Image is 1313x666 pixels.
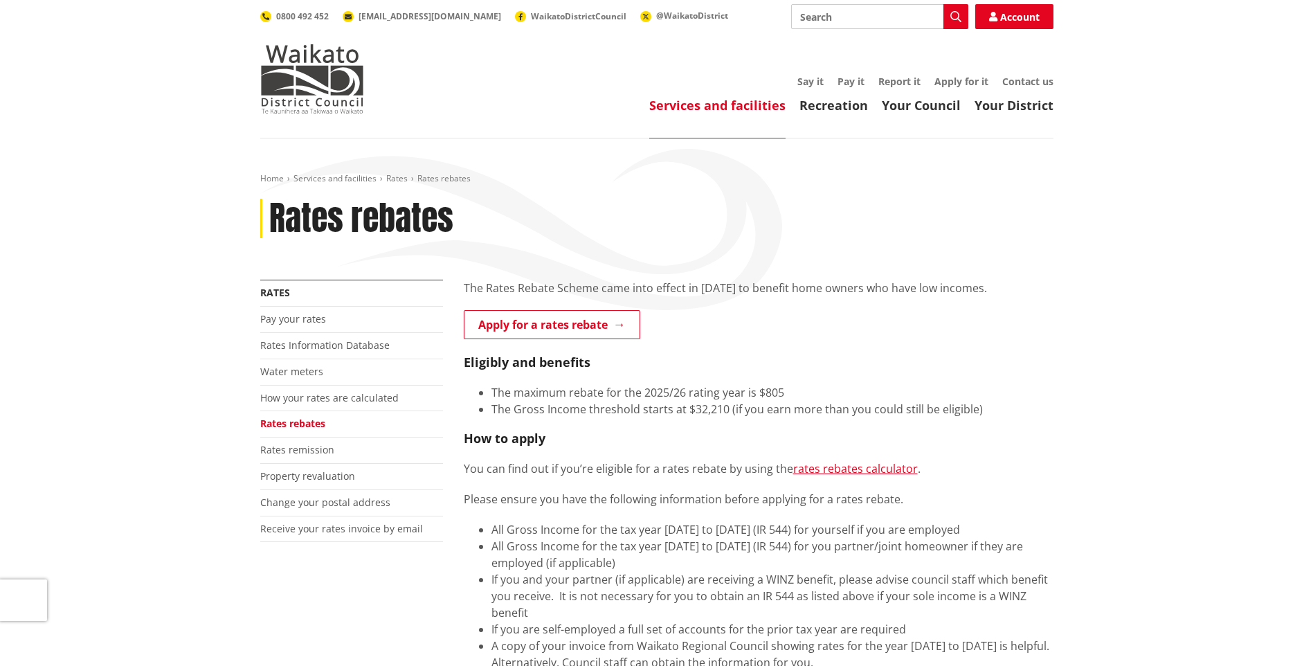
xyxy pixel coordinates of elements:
input: Search input [791,4,968,29]
a: Services and facilities [293,172,377,184]
a: @WaikatoDistrict [640,10,728,21]
span: [EMAIL_ADDRESS][DOMAIN_NAME] [359,10,501,22]
a: [EMAIL_ADDRESS][DOMAIN_NAME] [343,10,501,22]
span: Rates rebates [417,172,471,184]
nav: breadcrumb [260,173,1053,185]
img: Waikato District Council - Te Kaunihera aa Takiwaa o Waikato [260,44,364,114]
li: If you and your partner (if applicable) are receiving a WINZ benefit, please advise council staff... [491,571,1053,621]
a: Change your postal address [260,496,390,509]
span: @WaikatoDistrict [656,10,728,21]
a: Contact us [1002,75,1053,88]
p: Please ensure you have the following information before applying for a rates rebate. [464,491,1053,507]
li: If you are self-employed a full set of accounts for the prior tax year are required [491,621,1053,638]
a: Water meters [260,365,323,378]
a: Say it [797,75,824,88]
a: Rates rebates [260,417,325,430]
a: Your District [975,97,1053,114]
a: Account [975,4,1053,29]
a: Apply for it [934,75,988,88]
a: Rates [386,172,408,184]
strong: Eligibly and benefits [464,354,590,370]
a: Rates remission [260,443,334,456]
a: Recreation [799,97,868,114]
span: WaikatoDistrictCouncil [531,10,626,22]
a: How your rates are calculated [260,391,399,404]
a: Services and facilities [649,97,786,114]
p: You can find out if you’re eligible for a rates rebate by using the . [464,460,1053,477]
span: 0800 492 452 [276,10,329,22]
a: 0800 492 452 [260,10,329,22]
a: Home [260,172,284,184]
a: Report it [878,75,921,88]
li: All Gross Income for the tax year [DATE] to [DATE] (IR 544) for yourself if you are employed [491,521,1053,538]
a: Rates [260,286,290,299]
li: The maximum rebate for the 2025/26 rating year is $805 [491,384,1053,401]
a: Your Council [882,97,961,114]
li: The Gross Income threshold starts at $32,210 (if you earn more than you could still be eligible) [491,401,1053,417]
a: Pay your rates [260,312,326,325]
strong: How to apply [464,430,545,447]
a: Apply for a rates rebate [464,310,640,339]
a: Property revaluation [260,469,355,483]
a: rates rebates calculator [793,461,918,476]
li: All Gross Income for the tax year [DATE] to [DATE] (IR 544) for you partner/joint homeowner if th... [491,538,1053,571]
h1: Rates rebates [269,199,453,239]
p: The Rates Rebate Scheme came into effect in [DATE] to benefit home owners who have low incomes. [464,280,1053,296]
a: Receive your rates invoice by email [260,522,423,535]
a: Rates Information Database [260,339,390,352]
a: Pay it [837,75,864,88]
a: WaikatoDistrictCouncil [515,10,626,22]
